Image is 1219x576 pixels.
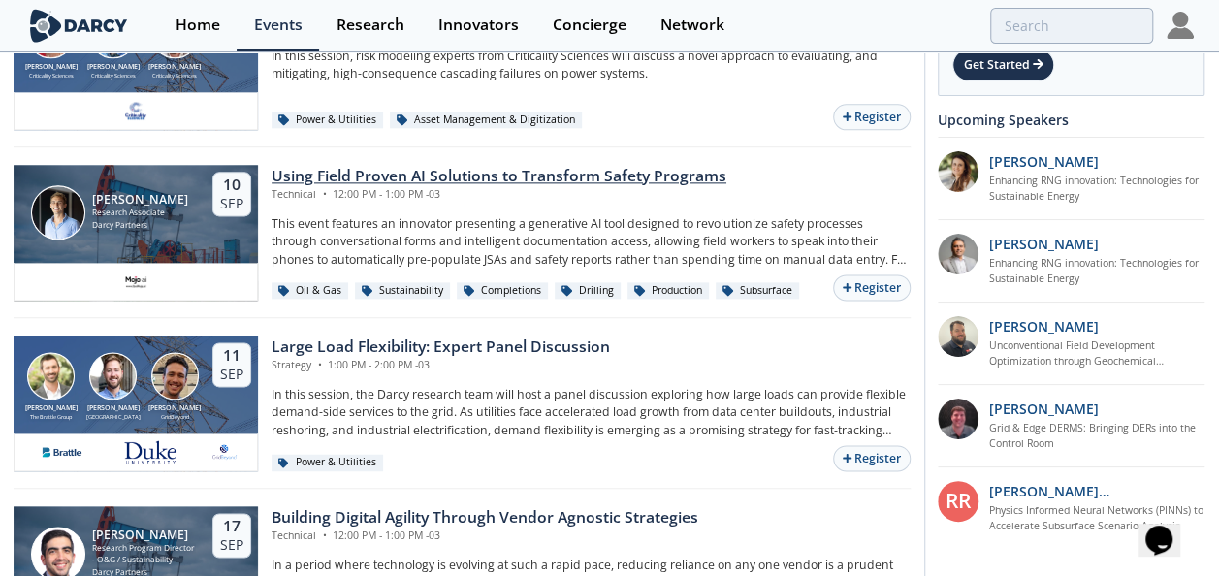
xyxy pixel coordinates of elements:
[220,195,243,212] div: Sep
[220,346,243,366] div: 11
[938,151,978,192] img: 737ad19b-6c50-4cdf-92c7-29f5966a019e
[220,176,243,195] div: 10
[938,234,978,274] img: 1fdb2308-3d70-46db-bc64-f6eabefcce4d
[272,215,911,269] p: This event features an innovator presenting a generative AI tool designed to revolutionize safety...
[20,413,82,421] div: The Brattle Group
[20,72,82,80] div: Criticality Sciences
[555,282,621,300] div: Drilling
[20,403,82,414] div: [PERSON_NAME]
[220,517,243,536] div: 17
[82,62,144,73] div: [PERSON_NAME]
[20,62,82,73] div: [PERSON_NAME]
[272,358,610,373] div: Strategy 1:00 PM - 2:00 PM -03
[1167,12,1194,39] img: Profile
[123,440,177,464] img: 41db60a0-fe07-4137-8ca6-021fe481c7d5
[254,17,303,33] div: Events
[92,193,188,207] div: [PERSON_NAME]
[989,316,1099,336] p: [PERSON_NAME]
[92,528,196,542] div: [PERSON_NAME]
[989,174,1205,205] a: Enhancing RNG innovation: Technologies for Sustainable Energy
[35,440,89,464] img: 1655224446716-descarga.png
[989,234,1099,254] p: [PERSON_NAME]
[14,165,911,301] a: Juan Mayol [PERSON_NAME] Research Associate Darcy Partners 10 Sep Using Field Proven AI Solutions...
[14,336,911,471] a: Ryan Hledik [PERSON_NAME] The Brattle Group Tyler Norris [PERSON_NAME] [GEOGRAPHIC_DATA] Nick Gua...
[272,386,911,439] p: In this session, the Darcy research team will host a panel discussion exploring how large loads c...
[989,338,1205,369] a: Unconventional Field Development Optimization through Geochemical Fingerprinting Technology
[319,187,330,201] span: •
[144,413,206,421] div: GridBeyond
[124,270,148,293] img: c99e3ca0-ae72-4bf9-a710-a645b1189d83
[833,445,911,471] button: Register
[144,62,206,73] div: [PERSON_NAME]
[716,282,799,300] div: Subsurface
[272,282,348,300] div: Oil & Gas
[938,316,978,357] img: 2k2ez1SvSiOh3gKHmcgF
[272,165,726,188] div: Using Field Proven AI Solutions to Transform Safety Programs
[82,72,144,80] div: Criticality Sciences
[1138,498,1200,557] iframe: chat widget
[989,481,1205,501] p: [PERSON_NAME] [PERSON_NAME]
[314,358,325,371] span: •
[457,282,548,300] div: Completions
[272,454,383,471] div: Power & Utilities
[220,366,243,383] div: Sep
[144,72,206,80] div: Criticality Sciences
[355,282,450,300] div: Sustainability
[833,104,911,130] button: Register
[553,17,626,33] div: Concierge
[272,187,726,203] div: Technical 12:00 PM - 1:00 PM -03
[990,8,1153,44] input: Advanced Search
[989,421,1205,452] a: Grid & Edge DERMS: Bringing DERs into the Control Room
[144,403,206,414] div: [PERSON_NAME]
[272,506,698,529] div: Building Digital Agility Through Vendor Agnostic Strategies
[82,403,144,414] div: [PERSON_NAME]
[833,274,911,301] button: Register
[660,17,724,33] div: Network
[438,17,519,33] div: Innovators
[989,399,1099,419] p: [PERSON_NAME]
[272,48,911,83] p: In this session, risk modeling experts from Criticality Sciences will discuss a novel approach to...
[82,413,144,421] div: [GEOGRAPHIC_DATA]
[989,151,1099,172] p: [PERSON_NAME]
[272,112,383,129] div: Power & Utilities
[151,352,199,400] img: Nick Guay
[938,481,978,522] div: RR
[27,352,75,400] img: Ryan Hledik
[319,528,330,542] span: •
[272,336,610,359] div: Large Load Flexibility: Expert Panel Discussion
[31,185,85,240] img: Juan Mayol
[176,17,220,33] div: Home
[92,207,188,219] div: Research Associate
[220,536,243,554] div: Sep
[337,17,404,33] div: Research
[92,542,196,566] div: Research Program Director - O&G / Sustainability
[211,440,237,464] img: e8f39e9e-9f17-4b63-a8ed-a782f7c495e8
[938,399,978,439] img: accc9a8e-a9c1-4d58-ae37-132228efcf55
[989,256,1205,287] a: Enhancing RNG innovation: Technologies for Sustainable Energy
[124,99,148,122] img: f59c13b7-8146-4c0f-b540-69d0cf6e4c34
[390,112,582,129] div: Asset Management & Digitization
[89,352,137,400] img: Tyler Norris
[938,103,1204,137] div: Upcoming Speakers
[989,503,1205,534] a: Physics Informed Neural Networks (PINNs) to Accelerate Subsurface Scenario Analysis
[952,48,1054,81] div: Get Started
[26,9,132,43] img: logo-wide.svg
[627,282,709,300] div: Production
[272,528,698,544] div: Technical 12:00 PM - 1:00 PM -03
[92,219,188,232] div: Darcy Partners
